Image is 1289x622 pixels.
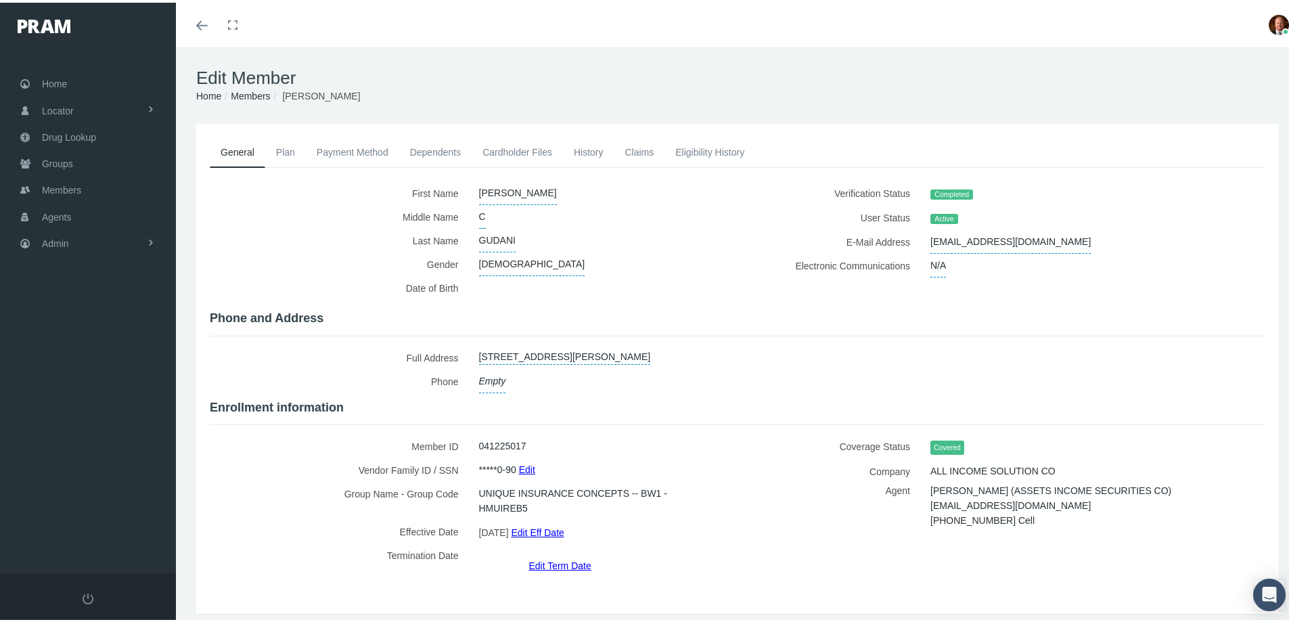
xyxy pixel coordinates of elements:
div: Open Intercom Messenger [1253,576,1286,608]
span: Drug Lookup [42,122,96,148]
span: [PERSON_NAME] (ASSETS INCOME SECURITIES CO) [930,478,1171,498]
h4: Phone and Address [210,309,1265,324]
img: S_Profile_Picture_693.jpg [1269,12,1289,32]
span: 041225017 [479,432,526,455]
a: Home [196,88,221,99]
label: User Status [748,203,920,227]
span: Home [42,68,67,94]
label: E-Mail Address [748,227,920,251]
span: Members [42,175,81,200]
a: Dependents [399,135,472,164]
span: C [479,202,486,226]
span: Groups [42,148,73,174]
span: Empty [479,367,506,391]
span: GUDANI [479,226,516,250]
label: Electronic Communications [748,251,920,275]
a: History [563,135,614,164]
label: First Name [210,179,469,202]
h4: Enrollment information [210,398,1265,413]
span: Admin [42,228,69,254]
label: Phone [210,367,469,391]
a: Plan [265,135,306,164]
label: Last Name [210,226,469,250]
a: Payment Method [306,135,399,164]
span: [DEMOGRAPHIC_DATA] [479,250,585,273]
a: Edit [519,457,535,476]
span: Agents [42,202,72,227]
label: Termination Date [210,541,469,571]
a: General [210,135,265,165]
label: Verification Status [748,179,920,203]
span: UNIQUE INSURANCE CONCEPTS -- BW1 - HMUIREB5 [479,479,718,517]
label: Middle Name [210,202,469,226]
span: ALL INCOME SOLUTION CO [930,457,1056,480]
img: PRAM_20_x_78.png [18,17,70,30]
label: Member ID [210,432,469,456]
label: Vendor Family ID / SSN [210,456,469,479]
label: Full Address [210,343,469,367]
a: Cardholder Files [472,135,563,164]
span: [PHONE_NUMBER] Cell [930,508,1035,528]
a: Edit Eff Date [511,520,564,539]
span: Locator [42,95,74,121]
label: Date of Birth [210,273,469,301]
span: [EMAIL_ADDRESS][DOMAIN_NAME] [930,493,1091,513]
h1: Edit Member [196,65,1279,86]
label: Effective Date [210,517,469,541]
span: [PERSON_NAME] [479,179,557,202]
a: Edit Term Date [528,553,591,573]
span: [PERSON_NAME] [282,88,360,99]
a: Claims [614,135,664,164]
label: Coverage Status [748,432,920,457]
a: Members [231,88,270,99]
label: Gender [210,250,469,273]
a: [STREET_ADDRESS][PERSON_NAME] [479,343,651,362]
span: Active [930,211,958,222]
span: [EMAIL_ADDRESS][DOMAIN_NAME] [930,227,1091,251]
a: Eligibility History [664,135,755,164]
label: Agent [748,481,920,535]
label: Group Name - Group Code [210,479,469,517]
span: [DATE] [479,520,509,540]
span: N/A [930,251,946,275]
label: Company [748,457,920,481]
span: Covered [930,438,964,452]
span: Completed [930,187,973,198]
